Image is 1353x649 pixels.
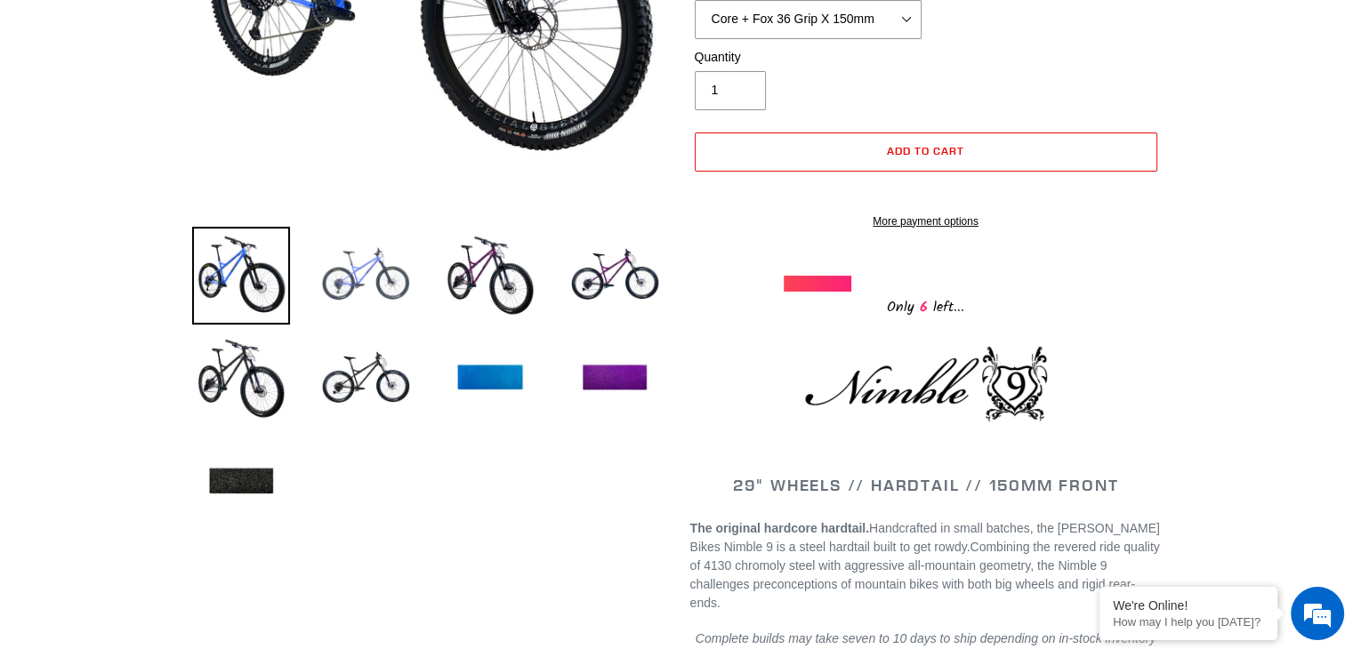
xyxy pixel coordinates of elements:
[317,330,415,428] img: Load image into Gallery viewer, NIMBLE 9 - Complete Bike
[695,48,922,67] label: Quantity
[441,330,539,428] img: Load image into Gallery viewer, NIMBLE 9 - Complete Bike
[1113,615,1264,629] p: How may I help you today?
[1113,598,1264,613] div: We're Online!
[695,132,1157,172] button: Add to cart
[192,433,290,531] img: Load image into Gallery viewer, NIMBLE 9 - Complete Bike
[690,521,869,535] strong: The original hardcore hardtail.
[317,227,415,324] img: Load image into Gallery viewer, NIMBLE 9 - Complete Bike
[441,227,539,324] img: Load image into Gallery viewer, NIMBLE 9 - Complete Bike
[566,227,664,324] img: Load image into Gallery viewer, NIMBLE 9 - Complete Bike
[887,144,964,157] span: Add to cart
[690,521,1160,554] span: Handcrafted in small batches, the [PERSON_NAME] Bikes Nimble 9 is a steel hardtail built to get r...
[192,227,290,324] img: Load image into Gallery viewer, NIMBLE 9 - Complete Bike
[695,213,1157,229] a: More payment options
[192,330,290,428] img: Load image into Gallery viewer, NIMBLE 9 - Complete Bike
[733,475,1119,495] span: 29" WHEELS // HARDTAIL // 150MM FRONT
[914,296,933,318] span: 6
[566,330,664,428] img: Load image into Gallery viewer, NIMBLE 9 - Complete Bike
[784,292,1068,319] div: Only left...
